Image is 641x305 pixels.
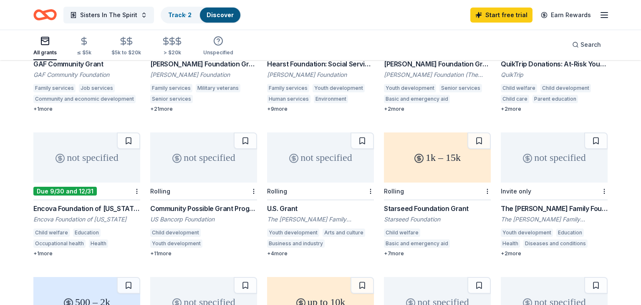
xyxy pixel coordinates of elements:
[267,132,374,183] div: not specified
[267,229,319,237] div: Youth development
[150,239,202,248] div: Youth development
[150,106,257,112] div: + 21 more
[501,132,608,257] a: not specifiedInvite onlyThe [PERSON_NAME] Family Foundation GrantThe [PERSON_NAME] Family Foundat...
[267,84,309,92] div: Family services
[267,95,310,103] div: Human services
[77,49,91,56] div: ≤ $5k
[565,36,608,53] button: Search
[556,229,584,237] div: Education
[267,188,287,195] div: Rolling
[161,7,241,23] button: Track· 2Discover
[267,203,374,213] div: U.S. Grant
[33,106,140,112] div: + 1 more
[150,59,257,69] div: [PERSON_NAME] Foundation Grants
[111,49,141,56] div: $5k to $20k
[33,71,140,79] div: GAF Community Foundation
[384,132,491,257] a: 1k – 15kRollingStarseed Foundation GrantStarseed FoundationChild welfareBasic and emergency aid+7...
[384,203,491,213] div: Starseed Foundation Grant
[79,84,115,92] div: Job services
[33,132,140,257] a: not specifiedDue 9/30 and 12/31Encova Foundation of [US_STATE] GrantsEncova Foundation of [US_STA...
[501,239,520,248] div: Health
[384,215,491,224] div: Starseed Foundation
[501,215,608,224] div: The [PERSON_NAME] Family Foundation
[384,188,404,195] div: Rolling
[33,84,76,92] div: Family services
[501,84,537,92] div: Child welfare
[313,84,365,92] div: Youth development
[150,95,193,103] div: Senior services
[33,187,97,196] div: Due 9/30 and 12/31
[384,71,491,79] div: [PERSON_NAME] Foundation (The [PERSON_NAME] Foundation)
[150,229,201,237] div: Child development
[150,188,170,195] div: Rolling
[267,59,374,69] div: Hearst Foundation: Social Service Grant
[33,33,57,60] button: All grants
[207,11,234,18] a: Discover
[77,33,91,60] button: ≤ $5k
[501,95,529,103] div: Child care
[33,250,140,257] div: + 1 more
[314,95,348,103] div: Environment
[73,229,101,237] div: Education
[501,71,608,79] div: QuikTrip
[501,188,531,195] div: Invite only
[161,49,183,56] div: > $20k
[33,5,57,25] a: Home
[384,95,450,103] div: Basic and emergency aid
[33,132,140,183] div: not specified
[267,106,374,112] div: + 9 more
[161,33,183,60] button: > $20k
[33,239,86,248] div: Occupational health
[501,59,608,69] div: QuikTrip Donations: At-Risk Youth and Early Childhood Education
[267,132,374,257] a: not specifiedRollingU.S. GrantThe [PERSON_NAME] Family FoundationYouth developmentArts and cultur...
[501,106,608,112] div: + 2 more
[150,215,257,224] div: US Bancorp Foundation
[501,132,608,183] div: not specified
[80,10,137,20] span: Sisters In The Spirit
[580,40,601,50] span: Search
[33,229,70,237] div: Child welfare
[33,203,140,213] div: Encova Foundation of [US_STATE] Grants
[168,11,192,18] a: Track· 2
[536,8,596,23] a: Earn Rewards
[203,49,233,56] div: Unspecified
[384,132,491,183] div: 1k – 15k
[150,132,257,183] div: not specified
[267,250,374,257] div: + 4 more
[33,59,140,69] div: GAF Community Grant
[150,203,257,213] div: Community Possible Grant Program: Play, Work, & Home Grants
[523,239,588,248] div: Diseases and conditions
[501,203,608,213] div: The [PERSON_NAME] Family Foundation Grant
[150,84,192,92] div: Family services
[384,59,491,69] div: [PERSON_NAME] Foundation Grant
[470,8,532,23] a: Start free trial
[196,84,240,92] div: Military veterans
[540,84,591,92] div: Child development
[384,239,450,248] div: Basic and emergency aid
[89,239,108,248] div: Health
[63,7,154,23] button: Sisters In The Spirit
[501,250,608,257] div: + 2 more
[384,84,436,92] div: Youth development
[384,250,491,257] div: + 7 more
[323,229,365,237] div: Arts and culture
[439,84,482,92] div: Senior services
[267,239,325,248] div: Business and industry
[150,71,257,79] div: [PERSON_NAME] Foundation
[203,33,233,60] button: Unspecified
[501,229,553,237] div: Youth development
[33,95,136,103] div: Community and economic development
[150,250,257,257] div: + 11 more
[33,215,140,224] div: Encova Foundation of [US_STATE]
[111,33,141,60] button: $5k to $20k
[267,71,374,79] div: [PERSON_NAME] Foundation
[150,132,257,257] a: not specifiedRollingCommunity Possible Grant Program: Play, Work, & Home GrantsUS Bancorp Foundat...
[384,106,491,112] div: + 2 more
[532,95,578,103] div: Parent education
[33,49,57,56] div: All grants
[267,215,374,224] div: The [PERSON_NAME] Family Foundation
[384,229,420,237] div: Child welfare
